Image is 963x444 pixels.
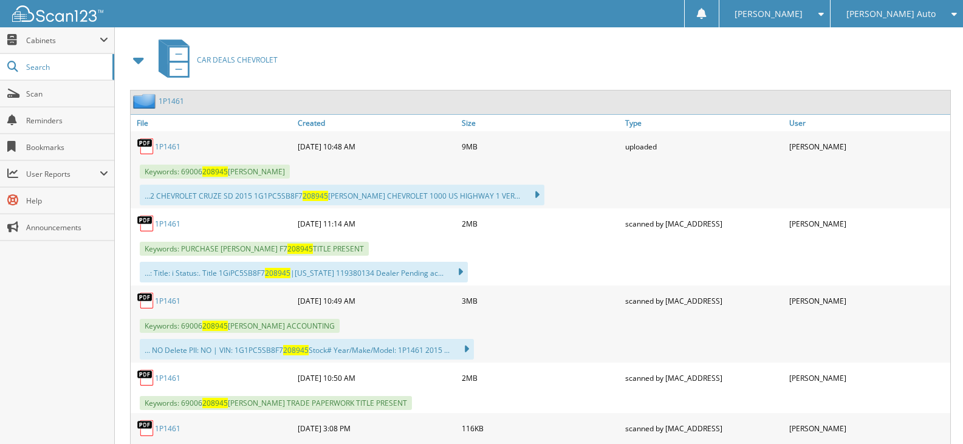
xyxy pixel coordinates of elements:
[622,134,786,159] div: uploaded
[26,142,108,152] span: Bookmarks
[26,89,108,99] span: Scan
[622,211,786,236] div: scanned by [MAC_ADDRESS]
[459,416,623,440] div: 116KB
[459,211,623,236] div: 2MB
[846,10,936,18] span: [PERSON_NAME] Auto
[159,96,184,106] a: 1P1461
[131,115,295,131] a: File
[155,296,180,306] a: 1P1461
[786,289,950,313] div: [PERSON_NAME]
[26,62,106,72] span: Search
[622,366,786,390] div: scanned by [MAC_ADDRESS]
[622,115,786,131] a: Type
[197,55,278,65] span: CAR DEALS CHEVROLET
[140,165,290,179] span: Keywords: 69006 [PERSON_NAME]
[295,211,459,236] div: [DATE] 11:14 AM
[786,416,950,440] div: [PERSON_NAME]
[155,373,180,383] a: 1P1461
[786,134,950,159] div: [PERSON_NAME]
[155,219,180,229] a: 1P1461
[202,321,228,331] span: 208945
[140,242,369,256] span: Keywords: PURCHASE [PERSON_NAME] F7 TITLE PRESENT
[140,262,468,282] div: ...: Title: i Status:. Title 1GiPC5SB8F7 |[US_STATE] 119380134 Dealer Pending ac...
[202,398,228,408] span: 208945
[137,214,155,233] img: PDF.png
[140,319,340,333] span: Keywords: 69006 [PERSON_NAME] ACCOUNTING
[295,289,459,313] div: [DATE] 10:49 AM
[151,36,278,84] a: CAR DEALS CHEVROLET
[459,289,623,313] div: 3MB
[295,134,459,159] div: [DATE] 10:48 AM
[295,366,459,390] div: [DATE] 10:50 AM
[133,94,159,109] img: folder2.png
[459,115,623,131] a: Size
[140,396,412,410] span: Keywords: 69006 [PERSON_NAME] TRADE PAPERWORK TITLE PRESENT
[287,244,313,254] span: 208945
[283,345,309,355] span: 208945
[12,5,103,22] img: scan123-logo-white.svg
[26,196,108,206] span: Help
[786,366,950,390] div: [PERSON_NAME]
[459,366,623,390] div: 2MB
[202,166,228,177] span: 208945
[786,115,950,131] a: User
[26,115,108,126] span: Reminders
[459,134,623,159] div: 9MB
[622,416,786,440] div: scanned by [MAC_ADDRESS]
[140,185,544,205] div: ...2 CHEVROLET CRUZE SD 2015 1G1PC5SB8F7 [PERSON_NAME] CHEVROLET 1000 US HIGHWAY 1 VER...
[303,191,328,201] span: 208945
[26,169,100,179] span: User Reports
[137,419,155,437] img: PDF.png
[735,10,803,18] span: [PERSON_NAME]
[155,423,180,434] a: 1P1461
[137,137,155,155] img: PDF.png
[137,369,155,387] img: PDF.png
[155,142,180,152] a: 1P1461
[295,115,459,131] a: Created
[786,211,950,236] div: [PERSON_NAME]
[140,339,474,360] div: ... NO Delete PII: NO | VIN: 1G1PC5SB8F7 Stock# Year/Make/Model: 1P1461 2015 ...
[265,268,290,278] span: 208945
[26,222,108,233] span: Announcements
[295,416,459,440] div: [DATE] 3:08 PM
[26,35,100,46] span: Cabinets
[137,292,155,310] img: PDF.png
[622,289,786,313] div: scanned by [MAC_ADDRESS]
